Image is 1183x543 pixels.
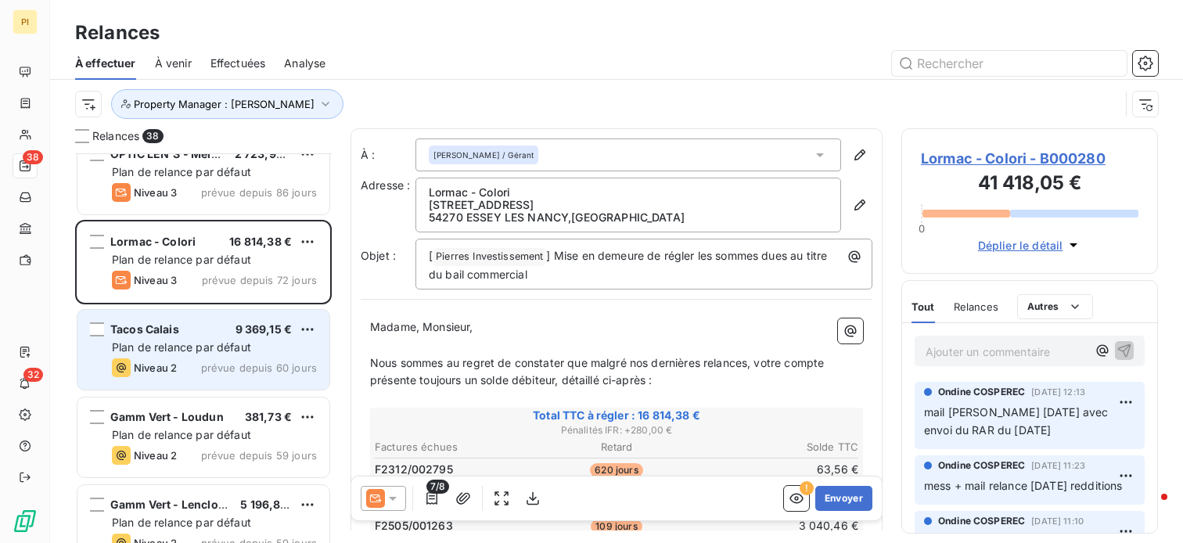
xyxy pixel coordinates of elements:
[210,56,266,71] span: Effectuées
[938,514,1025,528] span: Ondine COSPEREC
[111,89,343,119] button: Property Manager : [PERSON_NAME]
[815,486,872,511] button: Envoyer
[1031,387,1085,397] span: [DATE] 12:13
[134,449,177,462] span: Niveau 2
[912,300,935,313] span: Tout
[429,199,828,211] p: [STREET_ADDRESS]
[433,248,545,266] span: Pierres Investissement
[155,56,192,71] span: À venir
[429,249,433,262] span: [
[372,423,861,437] span: Pénalités IFR : + 280,00 €
[590,463,642,477] span: 620 jours
[112,340,251,354] span: Plan de relance par défaut
[1130,490,1167,527] iframe: Intercom live chat
[375,518,453,534] span: F2505/001263
[75,153,332,543] div: grid
[429,249,830,281] span: ] Mise en demeure de régler les sommes dues au titre du bail commercial
[201,186,317,199] span: prévue depuis 86 jours
[433,149,534,160] span: [PERSON_NAME] / Gérant
[361,178,410,192] span: Adresse :
[429,211,828,224] p: 54270 ESSEY LES NANCY , [GEOGRAPHIC_DATA]
[978,237,1063,254] span: Déplier le détail
[110,235,196,248] span: Lormac - Colori
[236,322,293,336] span: 9 369,15 €
[134,98,315,110] span: Property Manager : [PERSON_NAME]
[13,9,38,34] div: PI
[938,458,1025,473] span: Ondine COSPEREC
[235,147,294,160] span: 2 723,90 €
[921,169,1138,200] h3: 41 418,05 €
[973,236,1087,254] button: Déplier le détail
[112,428,251,441] span: Plan de relance par défaut
[591,520,642,534] span: 109 jours
[201,449,317,462] span: prévue depuis 59 jours
[924,405,1112,437] span: mail [PERSON_NAME] [DATE] avec envoi du RAR du [DATE]
[1031,461,1085,470] span: [DATE] 11:23
[284,56,325,71] span: Analyse
[229,235,292,248] span: 16 814,38 €
[370,356,827,387] span: Nous sommes au regret de constater que malgré nos dernières relances, votre compte présente toujo...
[699,439,859,455] th: Solde TTC
[361,147,415,163] label: À :
[536,439,696,455] th: Retard
[134,274,177,286] span: Niveau 3
[375,462,453,477] span: F2312/002795
[921,148,1138,169] span: Lormac - Colori - B000280
[924,479,1123,492] span: mess + mail relance [DATE] redditions
[75,19,160,47] h3: Relances
[374,439,534,455] th: Factures échues
[919,222,925,235] span: 0
[142,129,163,143] span: 38
[938,385,1025,399] span: Ondine COSPEREC
[240,498,296,511] span: 5 196,81 €
[372,408,861,423] span: Total TTC à régler : 16 814,38 €
[134,186,177,199] span: Niveau 3
[110,498,236,511] span: Gamm Vert - Lencloitre
[110,147,225,160] span: OPTIC LEN'S - Melun
[112,253,251,266] span: Plan de relance par défaut
[1017,294,1093,319] button: Autres
[954,300,998,313] span: Relances
[426,480,449,494] span: 7/8
[110,322,179,336] span: Tacos Calais
[75,56,136,71] span: À effectuer
[13,509,38,534] img: Logo LeanPay
[92,128,139,144] span: Relances
[245,410,292,423] span: 381,73 €
[112,516,251,529] span: Plan de relance par défaut
[202,274,317,286] span: prévue depuis 72 jours
[201,361,317,374] span: prévue depuis 60 jours
[134,361,177,374] span: Niveau 2
[699,517,859,534] td: 3 040,46 €
[112,165,251,178] span: Plan de relance par défaut
[361,249,396,262] span: Objet :
[23,150,43,164] span: 38
[23,368,43,382] span: 32
[699,461,859,478] td: 63,56 €
[110,410,224,423] span: Gamm Vert - Loudun
[1031,516,1084,526] span: [DATE] 11:10
[892,51,1127,76] input: Rechercher
[370,320,473,333] span: Madame, Monsieur,
[429,186,828,199] p: Lormac - Colori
